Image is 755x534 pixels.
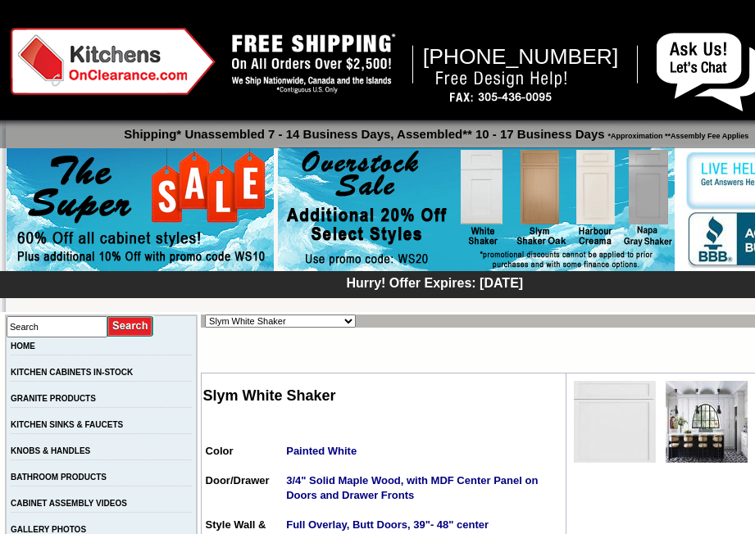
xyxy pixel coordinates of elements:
[206,445,234,457] span: Color
[11,525,86,534] a: GALLERY PHOTOS
[605,128,749,140] span: *Approximation **Assembly Fee Applies
[107,315,154,337] input: Submit
[11,368,133,377] a: KITCHEN CABINETS IN-STOCK
[423,44,619,69] span: [PHONE_NUMBER]
[11,499,127,508] a: CABINET ASSEMBLY VIDEOS
[203,387,564,405] h2: Slym White Shaker
[11,420,123,429] a: KITCHEN SINKS & FAUCETS
[11,28,216,95] img: Kitchens on Clearance Logo
[286,474,538,501] strong: 3/4" Solid Maple Wood, with MDF Center Panel on Doors and Drawer Fronts
[11,394,96,403] a: GRANITE PRODUCTS
[286,445,357,457] strong: Painted White
[11,446,90,455] a: KNOBS & HANDLES
[206,474,270,486] span: Door/Drawer
[11,342,35,351] a: HOME
[11,473,107,482] a: BATHROOM PRODUCTS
